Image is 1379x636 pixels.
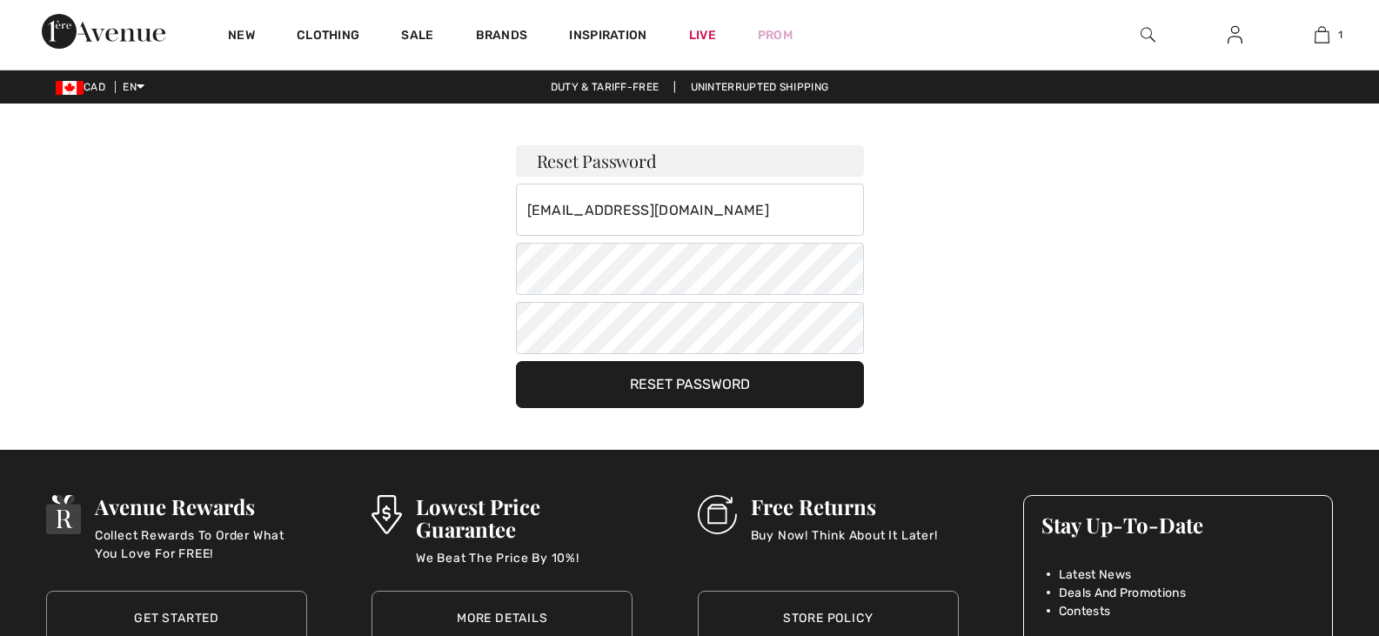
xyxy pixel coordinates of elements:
a: Live [689,26,716,44]
img: 1ère Avenue [42,14,165,49]
a: New [228,28,255,46]
h3: Avenue Rewards [95,495,307,518]
a: 1 [1279,24,1364,45]
img: Lowest Price Guarantee [372,495,401,534]
span: 1 [1338,27,1342,43]
span: Deals And Promotions [1059,584,1186,602]
a: Sign In [1214,24,1256,46]
h3: Reset Password [516,145,864,177]
button: Reset Password [516,361,864,408]
p: Collect Rewards To Order What You Love For FREE! [95,526,307,561]
img: My Info [1228,24,1242,45]
img: search the website [1141,24,1155,45]
a: Sale [401,28,433,46]
a: Clothing [297,28,359,46]
span: Inspiration [569,28,646,46]
img: Free Returns [698,495,737,534]
img: Avenue Rewards [46,495,81,534]
img: Canadian Dollar [56,81,84,95]
span: EN [123,81,144,93]
h3: Stay Up-To-Date [1041,513,1315,536]
h3: Lowest Price Guarantee [416,495,633,540]
span: Contests [1059,602,1110,620]
p: Buy Now! Think About It Later! [751,526,938,561]
span: Latest News [1059,566,1131,584]
a: Brands [476,28,528,46]
a: Prom [758,26,793,44]
h3: Free Returns [751,495,938,518]
span: CAD [56,81,112,93]
p: We Beat The Price By 10%! [416,549,633,584]
img: My Bag [1315,24,1329,45]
